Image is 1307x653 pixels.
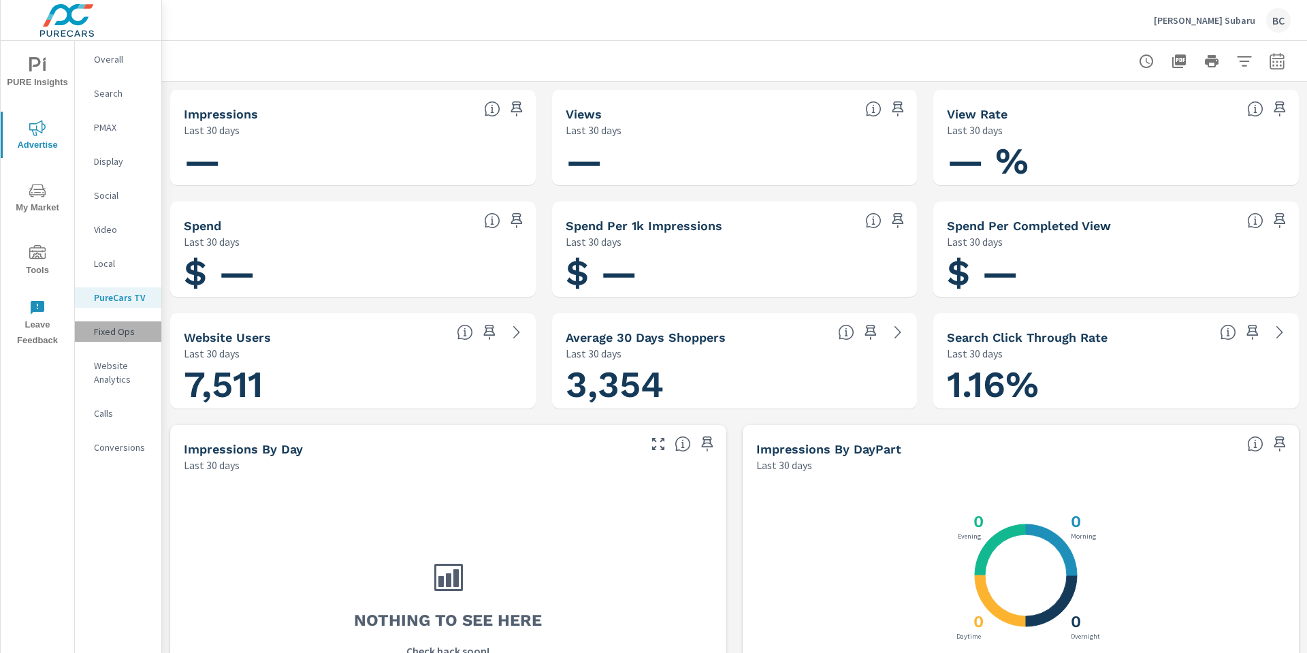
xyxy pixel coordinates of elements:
[887,321,909,343] a: See more details in report
[184,107,258,121] h5: Impressions
[75,355,161,389] div: Website Analytics
[947,345,1003,362] p: Last 30 days
[887,210,909,232] span: Save this to your personalized report
[1068,612,1081,631] h3: 0
[971,612,984,631] h3: 0
[5,120,70,153] span: Advertise
[184,122,240,138] p: Last 30 days
[5,57,70,91] span: PURE Insights
[947,122,1003,138] p: Last 30 days
[1068,533,1099,540] p: Morning
[5,245,70,278] span: Tools
[566,362,904,408] h1: 3,354
[75,219,161,240] div: Video
[954,633,984,640] p: Daytime
[675,436,691,452] span: The number of impressions, broken down by the day of the week they occurred.
[75,287,161,308] div: PureCars TV
[947,234,1003,250] p: Last 30 days
[1231,48,1258,75] button: Apply Filters
[1198,48,1225,75] button: Print Report
[1220,324,1236,340] span: Percentage of users who viewed your campaigns who clicked through to your website. For example, i...
[1154,14,1255,27] p: [PERSON_NAME] Subaru
[506,98,528,120] span: Save this to your personalized report
[94,52,150,66] p: Overall
[184,219,221,233] h5: Spend
[947,138,1285,185] h1: — %
[94,359,150,386] p: Website Analytics
[184,330,271,345] h5: Website Users
[566,345,622,362] p: Last 30 days
[1068,633,1103,640] p: Overnight
[94,189,150,202] p: Social
[566,250,904,296] h1: $ —
[1269,98,1291,120] span: Save this to your personalized report
[457,324,473,340] span: Unique website visitors over the selected time period. [Source: Website Analytics]
[1247,101,1263,117] span: Percentage of Impressions where the ad was viewed completely. “Impressions” divided by “Views”. [...
[1269,433,1291,455] span: Save this to your personalized report
[1269,210,1291,232] span: Save this to your personalized report
[838,324,854,340] span: A rolling 30 day total of daily Shoppers on the dealership website, averaged over the selected da...
[947,219,1111,233] h5: Spend Per Completed View
[94,325,150,338] p: Fixed Ops
[1068,512,1081,531] h3: 0
[5,182,70,216] span: My Market
[696,433,718,455] span: Save this to your personalized report
[506,321,528,343] a: See more details in report
[947,107,1007,121] h5: View Rate
[566,330,726,345] h5: Average 30 Days Shoppers
[94,86,150,100] p: Search
[566,107,602,121] h5: Views
[484,101,500,117] span: Number of times your connected TV ad was presented to a user. [Source: This data is provided by t...
[184,138,522,185] h1: —
[184,442,303,456] h5: Impressions by Day
[865,101,882,117] span: Number of times your connected TV ad was viewed completely by a user. [Source: This data is provi...
[75,403,161,424] div: Calls
[1,41,74,354] div: nav menu
[756,442,901,456] h5: Impressions by DayPart
[860,321,882,343] span: Save this to your personalized report
[75,437,161,458] div: Conversions
[566,138,904,185] h1: —
[566,122,622,138] p: Last 30 days
[94,441,150,454] p: Conversions
[184,234,240,250] p: Last 30 days
[1165,48,1193,75] button: "Export Report to PDF"
[75,321,161,342] div: Fixed Ops
[184,457,240,473] p: Last 30 days
[566,234,622,250] p: Last 30 days
[955,533,984,540] p: Evening
[865,212,882,229] span: Total spend per 1,000 impressions. [Source: This data is provided by the video advertising platform]
[184,362,522,408] h1: 7,511
[947,362,1285,408] h1: 1.16%
[479,321,500,343] span: Save this to your personalized report
[94,155,150,168] p: Display
[75,83,161,103] div: Search
[1242,321,1263,343] span: Save this to your personalized report
[75,117,161,138] div: PMAX
[887,98,909,120] span: Save this to your personalized report
[184,250,522,296] h1: $ —
[354,609,542,632] h3: Nothing to see here
[75,253,161,274] div: Local
[647,433,669,455] button: Make Fullscreen
[94,223,150,236] p: Video
[1266,8,1291,33] div: BC
[94,257,150,270] p: Local
[947,330,1108,345] h5: Search Click Through Rate
[5,300,70,349] span: Leave Feedback
[756,457,812,473] p: Last 30 days
[506,210,528,232] span: Save this to your personalized report
[484,212,500,229] span: Cost of your connected TV ad campaigns. [Source: This data is provided by the video advertising p...
[75,151,161,172] div: Display
[75,185,161,206] div: Social
[1247,436,1263,452] span: Only DoubleClick Video impressions can be broken down by time of day.
[94,407,150,420] p: Calls
[1247,212,1263,229] span: Total spend per 1,000 impressions. [Source: This data is provided by the video advertising platform]
[566,219,722,233] h5: Spend Per 1k Impressions
[94,291,150,304] p: PureCars TV
[947,250,1285,296] h1: $ —
[75,49,161,69] div: Overall
[971,512,984,531] h3: 0
[1263,48,1291,75] button: Select Date Range
[94,121,150,134] p: PMAX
